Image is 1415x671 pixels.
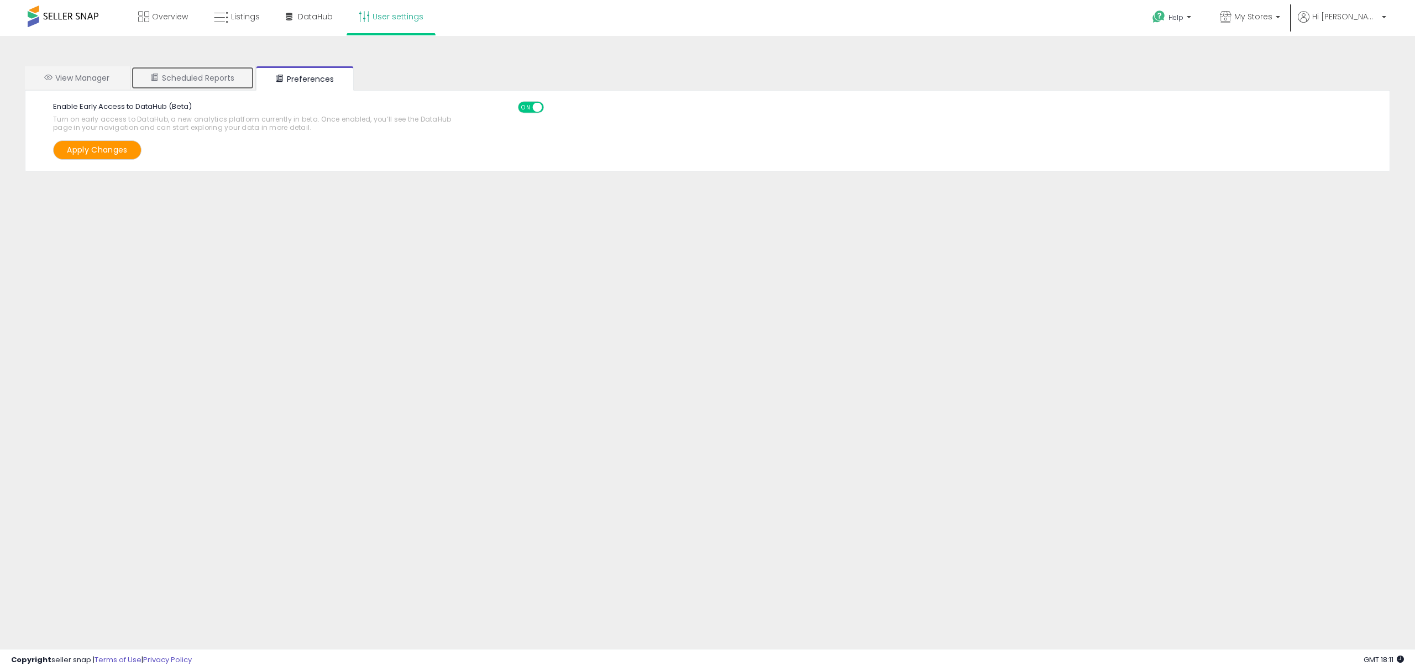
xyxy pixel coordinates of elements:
button: Apply Changes [53,140,141,160]
i: View Manager [44,74,52,81]
a: Preferences [256,66,354,91]
a: Hi [PERSON_NAME] [1298,11,1386,36]
span: My Stores [1234,11,1272,22]
span: Listings [231,11,260,22]
i: Scheduled Reports [151,74,159,81]
label: Enable Early Access to DataHub (Beta) [45,102,475,138]
span: ON [519,103,533,112]
i: User Preferences [276,75,284,82]
span: OFF [542,103,560,112]
span: Overview [152,11,188,22]
i: Get Help [1152,10,1166,24]
a: Scheduled Reports [131,66,254,90]
span: Help [1168,13,1183,22]
span: DataHub [298,11,333,22]
a: View Manager [25,66,129,90]
span: Turn on early access to DataHub, a new analytics platform currently in beta. Once enabled, you’ll... [53,115,467,132]
span: Hi [PERSON_NAME] [1312,11,1379,22]
a: Help [1144,2,1202,36]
